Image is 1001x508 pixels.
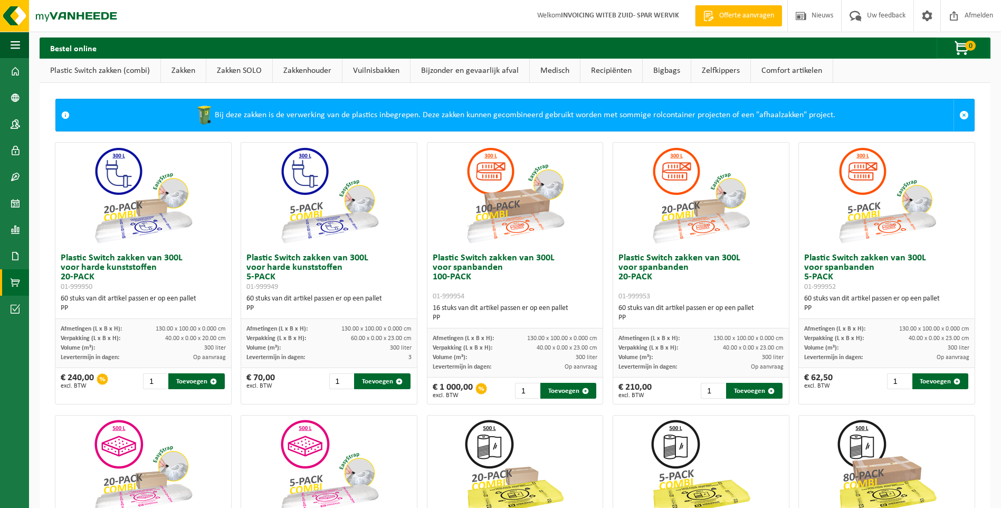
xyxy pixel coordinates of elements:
[246,383,275,389] span: excl. BTW
[576,354,597,361] span: 300 liter
[161,59,206,83] a: Zakken
[618,354,653,361] span: Volume (m³):
[912,373,968,389] button: Toevoegen
[433,293,464,300] span: 01-999954
[948,345,969,351] span: 300 liter
[804,283,836,291] span: 01-999952
[695,5,782,26] a: Offerte aanvragen
[193,354,226,361] span: Op aanvraag
[643,59,691,83] a: Bigbags
[804,373,833,389] div: € 62,50
[61,283,92,291] span: 01-999950
[411,59,529,83] a: Bijzonder en gevaarlijk afval
[61,253,226,291] h3: Plastic Switch zakken van 300L voor harde kunststoffen 20-PACK
[751,59,833,83] a: Comfort artikelen
[537,345,597,351] span: 40.00 x 0.00 x 23.00 cm
[342,59,410,83] a: Vuilnisbakken
[433,253,598,301] h3: Plastic Switch zakken van 300L voor spanbanden 100-PACK
[701,383,725,399] input: 1
[246,283,278,291] span: 01-999949
[433,313,598,323] div: PP
[618,293,650,300] span: 01-999953
[618,335,680,342] span: Afmetingen (L x B x H):
[204,345,226,351] span: 300 liter
[804,335,864,342] span: Verpakking (L x B x H):
[433,383,473,399] div: € 1 000,00
[462,143,568,248] img: 01-999954
[246,253,412,291] h3: Plastic Switch zakken van 300L voor harde kunststoffen 5-PACK
[246,335,306,342] span: Verpakking (L x B x H):
[937,354,969,361] span: Op aanvraag
[246,326,308,332] span: Afmetingen (L x B x H):
[246,373,275,389] div: € 70,00
[804,383,833,389] span: excl. BTW
[530,59,580,83] a: Medisch
[527,335,597,342] span: 130.00 x 100.00 x 0.000 cm
[909,335,969,342] span: 40.00 x 0.00 x 23.00 cm
[433,364,491,370] span: Levertermijn in dagen:
[717,11,777,21] span: Offerte aanvragen
[277,143,382,248] img: 01-999949
[433,392,473,399] span: excl. BTW
[937,37,989,59] button: 0
[390,345,412,351] span: 300 liter
[887,373,911,389] input: 1
[762,354,784,361] span: 300 liter
[246,354,305,361] span: Levertermijn in dagen:
[246,304,412,313] div: PP
[61,294,226,313] div: 60 stuks van dit artikel passen er op een pallet
[804,253,969,291] h3: Plastic Switch zakken van 300L voor spanbanden 5-PACK
[61,373,94,389] div: € 240,00
[804,304,969,313] div: PP
[341,326,412,332] span: 130.00 x 100.00 x 0.000 cm
[433,345,492,351] span: Verpakking (L x B x H):
[965,41,976,51] span: 0
[165,335,226,342] span: 40.00 x 0.00 x 20.00 cm
[329,373,354,389] input: 1
[726,383,782,399] button: Toevoegen
[618,383,652,399] div: € 210,00
[143,373,167,389] input: 1
[723,345,784,351] span: 40.00 x 0.00 x 23.00 cm
[351,335,412,342] span: 60.00 x 0.00 x 23.00 cm
[61,345,95,351] span: Volume (m³):
[354,373,410,389] button: Toevoegen
[75,99,954,131] div: Bij deze zakken is de verwerking van de plastics inbegrepen. Deze zakken kunnen gecombineerd gebr...
[751,364,784,370] span: Op aanvraag
[273,59,342,83] a: Zakkenhouder
[618,253,784,301] h3: Plastic Switch zakken van 300L voor spanbanden 20-PACK
[565,364,597,370] span: Op aanvraag
[61,383,94,389] span: excl. BTW
[515,383,539,399] input: 1
[206,59,272,83] a: Zakken SOLO
[433,304,598,323] div: 16 stuks van dit artikel passen er op een pallet
[691,59,750,83] a: Zelfkippers
[618,304,784,323] div: 60 stuks van dit artikel passen er op een pallet
[194,105,215,126] img: WB-0240-HPE-GN-50.png
[408,354,412,361] span: 3
[90,143,196,248] img: 01-999950
[618,392,652,399] span: excl. BTW
[618,313,784,323] div: PP
[61,354,119,361] span: Levertermijn in dagen:
[804,345,838,351] span: Volume (m³):
[61,304,226,313] div: PP
[713,335,784,342] span: 130.00 x 100.00 x 0.000 cm
[40,37,107,58] h2: Bestel online
[61,326,122,332] span: Afmetingen (L x B x H):
[540,383,596,399] button: Toevoegen
[804,326,865,332] span: Afmetingen (L x B x H):
[61,335,120,342] span: Verpakking (L x B x H):
[40,59,160,83] a: Plastic Switch zakken (combi)
[618,345,678,351] span: Verpakking (L x B x H):
[618,364,677,370] span: Levertermijn in dagen:
[246,345,281,351] span: Volume (m³):
[580,59,642,83] a: Recipiënten
[561,12,679,20] strong: INVOICING WITEB ZUID- SPAR WERVIK
[433,354,467,361] span: Volume (m³):
[804,294,969,313] div: 60 stuks van dit artikel passen er op een pallet
[433,335,494,342] span: Afmetingen (L x B x H):
[954,99,974,131] a: Sluit melding
[648,143,754,248] img: 01-999953
[804,354,863,361] span: Levertermijn in dagen:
